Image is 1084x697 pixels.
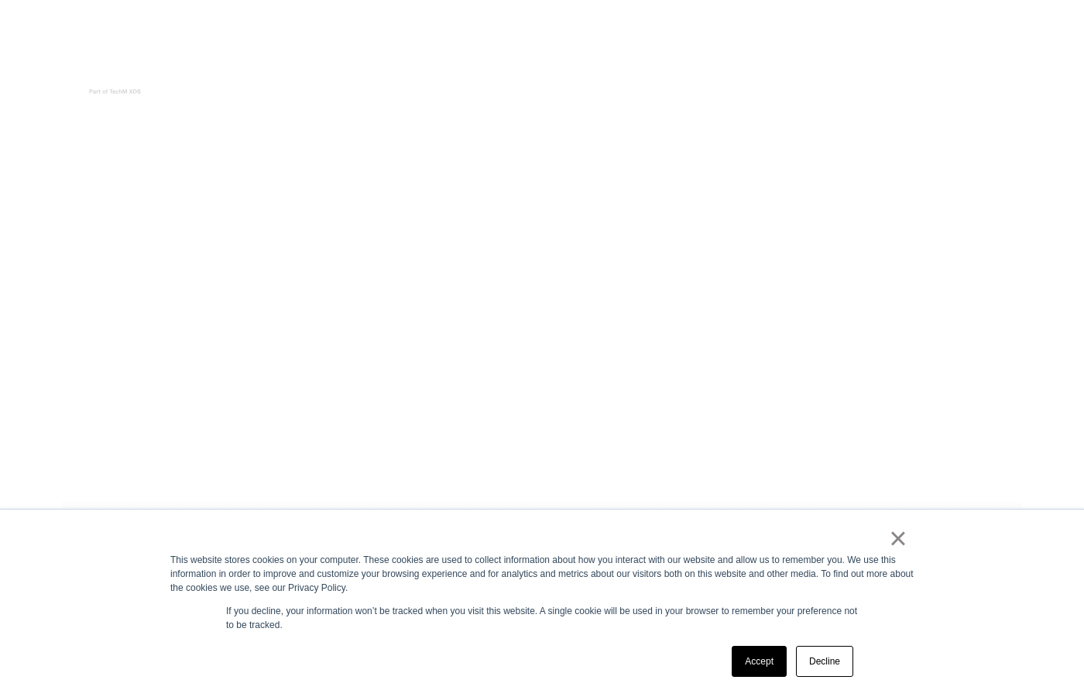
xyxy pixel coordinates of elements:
div: This website stores cookies on your computer. These cookies are used to collect information about... [170,553,914,595]
a: × [889,531,907,545]
h1: Oops, you really shouldn’t be here! [62,289,1022,352]
a: Decline [796,646,853,677]
div: #404 [530,62,554,90]
p: If you decline, your information won’t be tracked when you visit this website. A single cookie wi... [226,604,858,632]
button: Open [994,64,1031,96]
a: Accept [732,646,787,677]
